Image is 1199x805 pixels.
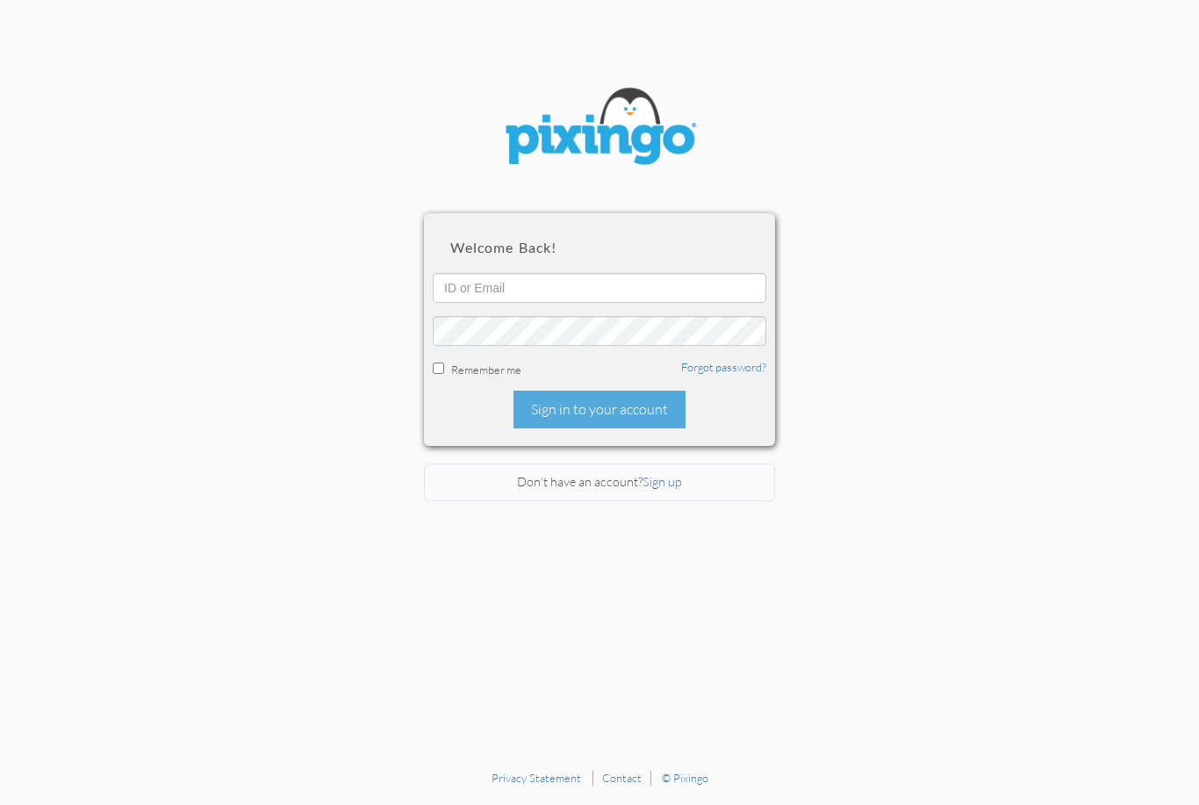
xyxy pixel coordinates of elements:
div: Remember me [433,359,766,377]
a: © Pixingo [662,771,708,785]
a: Privacy Statement [492,771,581,785]
div: Don't have an account? [424,464,775,501]
a: Contact [602,771,642,785]
a: Forgot password? [681,360,766,374]
img: pixingo logo [494,79,705,178]
h2: Welcome back! [450,240,749,255]
div: Sign in to your account [513,391,686,428]
a: Sign up [643,474,682,489]
input: ID or Email [433,273,766,303]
